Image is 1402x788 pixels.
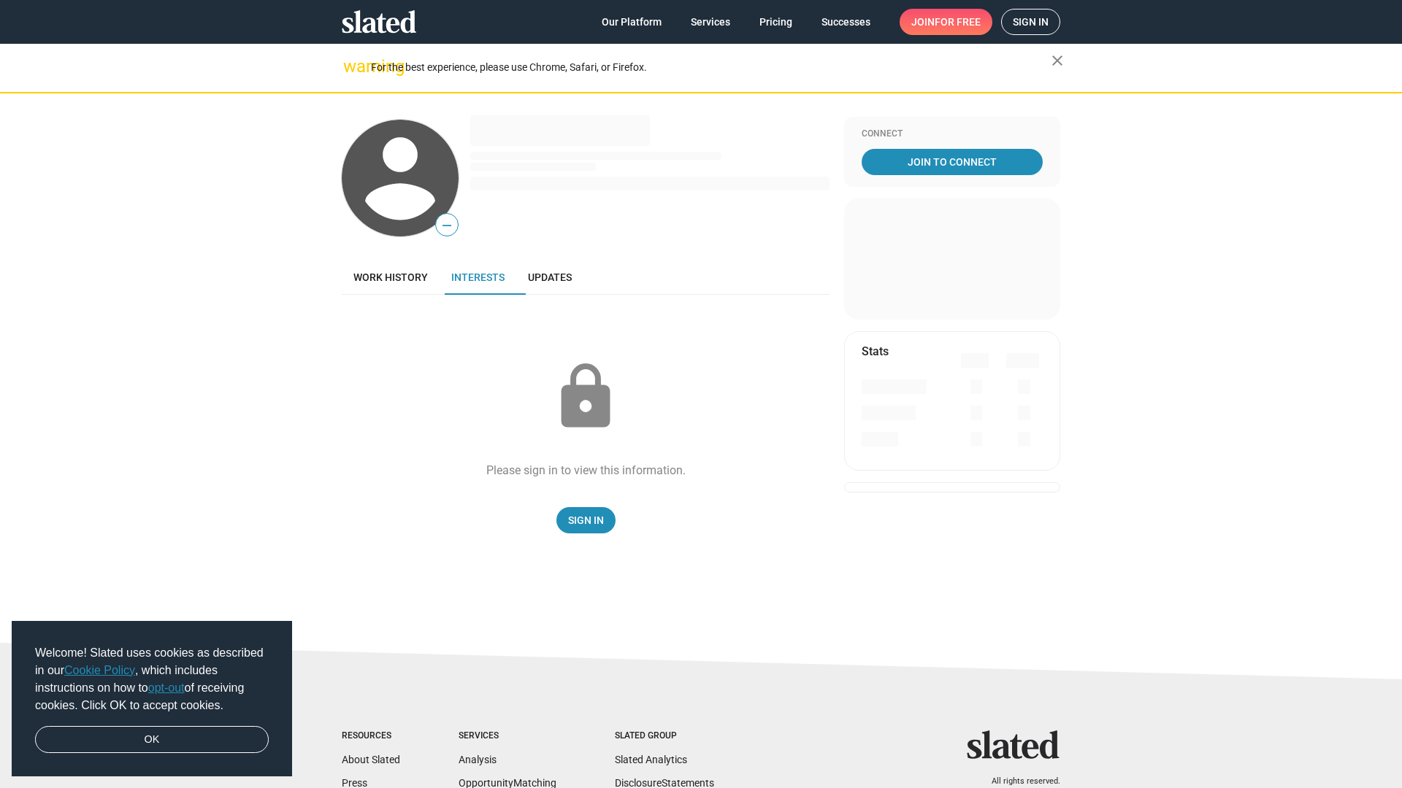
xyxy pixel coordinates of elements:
a: opt-out [148,681,185,694]
span: Our Platform [602,9,662,35]
a: Sign In [556,507,616,533]
div: For the best experience, please use Chrome, Safari, or Firefox. [371,58,1051,77]
a: About Slated [342,754,400,765]
a: Joinfor free [900,9,992,35]
div: Please sign in to view this information. [486,463,686,478]
span: Work history [353,271,428,283]
span: Services [691,9,730,35]
a: Our Platform [590,9,673,35]
a: Successes [810,9,882,35]
a: Join To Connect [862,149,1043,175]
div: Connect [862,128,1043,140]
span: Welcome! Slated uses cookies as described in our , which includes instructions on how to of recei... [35,644,269,714]
span: Interests [451,271,505,283]
a: Pricing [748,9,804,35]
a: Slated Analytics [615,754,687,765]
span: Pricing [759,9,792,35]
span: Join [911,9,981,35]
div: Services [459,730,556,742]
mat-card-title: Stats [862,344,889,359]
span: Sign in [1013,9,1049,34]
span: — [436,216,458,235]
span: Updates [528,271,572,283]
span: Successes [821,9,870,35]
a: dismiss cookie message [35,726,269,754]
span: for free [935,9,981,35]
a: Analysis [459,754,497,765]
div: Slated Group [615,730,714,742]
span: Sign In [568,507,604,533]
mat-icon: warning [343,58,361,75]
a: Work history [342,260,440,295]
a: Interests [440,260,516,295]
a: Cookie Policy [64,664,135,676]
a: Updates [516,260,583,295]
mat-icon: lock [549,360,622,433]
a: Services [679,9,742,35]
div: cookieconsent [12,621,292,777]
mat-icon: close [1049,52,1066,69]
a: Sign in [1001,9,1060,35]
span: Join To Connect [865,149,1040,175]
div: Resources [342,730,400,742]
